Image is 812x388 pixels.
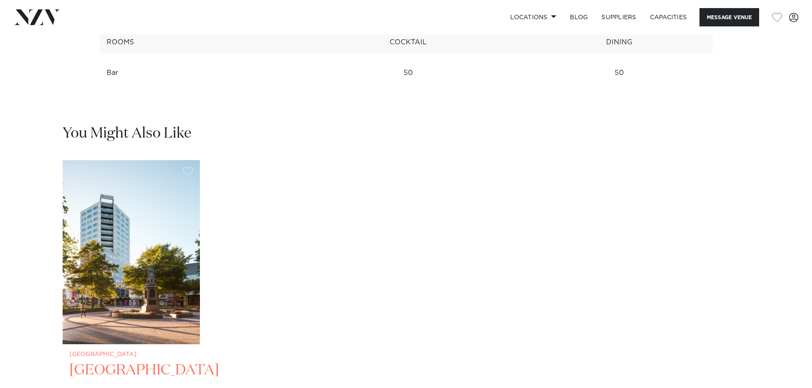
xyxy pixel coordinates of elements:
a: SUPPLIERS [595,8,643,26]
img: nzv-logo.png [14,9,60,25]
td: Bar [99,63,290,83]
button: Message Venue [699,8,759,26]
small: [GEOGRAPHIC_DATA] [69,351,193,358]
a: Locations [503,8,563,26]
a: Capacities [643,8,694,26]
a: BLOG [563,8,595,26]
td: 50 [526,63,713,83]
th: Dining [526,32,713,53]
th: Cocktail [290,32,526,53]
th: Rooms [99,32,290,53]
h2: You Might Also Like [63,124,191,143]
td: 50 [290,63,526,83]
